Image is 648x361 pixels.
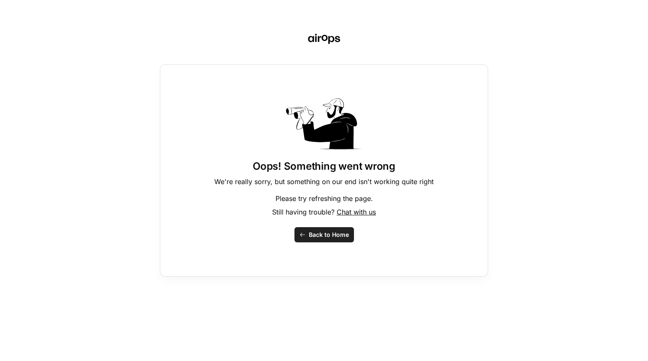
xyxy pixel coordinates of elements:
[337,208,376,216] span: Chat with us
[272,207,376,217] p: Still having trouble?
[253,160,395,173] h1: Oops! Something went wrong
[294,227,354,242] button: Back to Home
[275,193,373,204] p: Please try refreshing the page.
[214,176,434,187] p: We're really sorry, but something on our end isn't working quite right
[309,231,349,239] span: Back to Home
